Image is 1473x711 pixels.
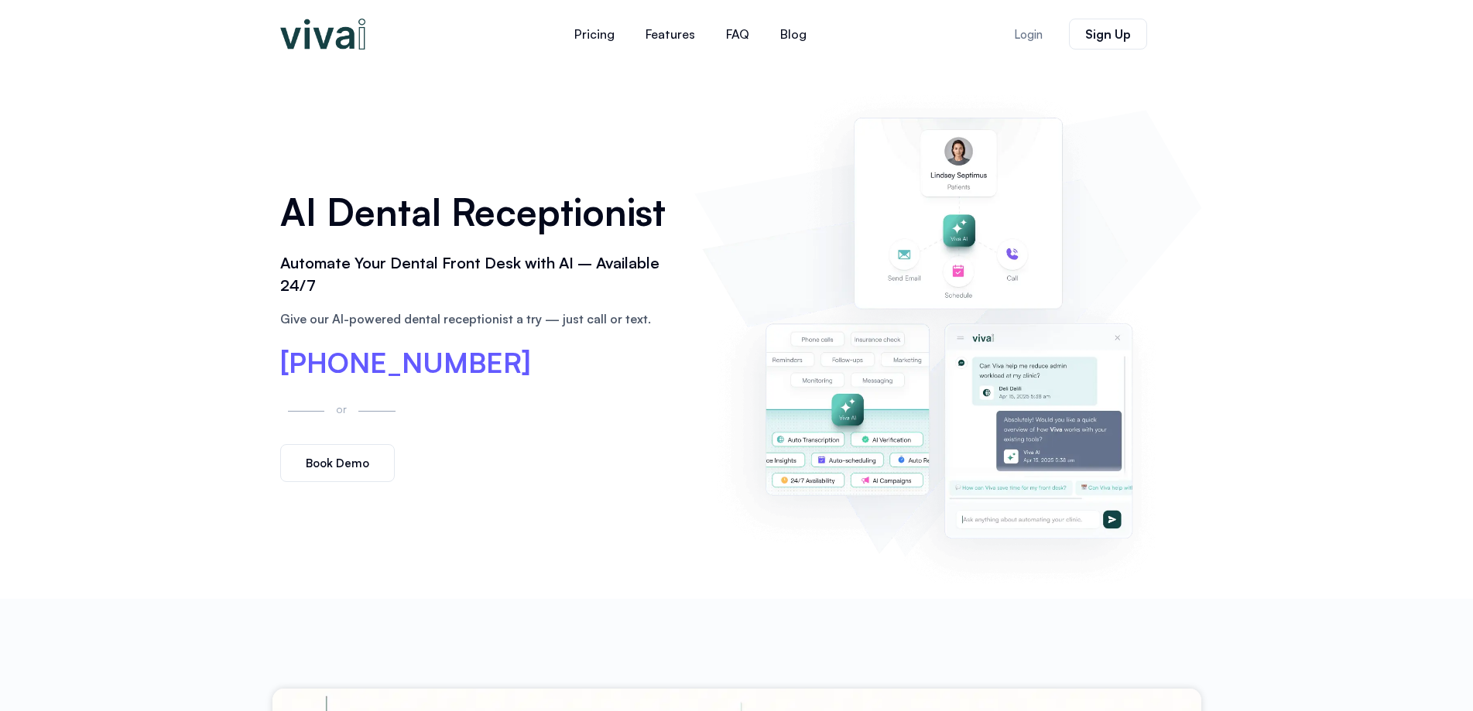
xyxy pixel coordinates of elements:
a: Pricing [559,15,630,53]
h2: Automate Your Dental Front Desk with AI – Available 24/7 [280,252,680,297]
span: Login [1014,29,1043,40]
nav: Menu [466,15,915,53]
h1: AI Dental Receptionist [280,185,680,239]
a: FAQ [711,15,765,53]
p: or [332,400,351,418]
a: Blog [765,15,822,53]
span: Sign Up [1085,28,1131,40]
a: Sign Up [1069,19,1147,50]
span: Book Demo [306,457,369,469]
a: Book Demo [280,444,395,482]
a: [PHONE_NUMBER] [280,349,531,377]
a: Features [630,15,711,53]
img: AI dental receptionist dashboard – virtual receptionist dental office [702,84,1193,583]
p: Give our AI-powered dental receptionist a try — just call or text. [280,309,680,328]
a: Login [995,19,1061,50]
